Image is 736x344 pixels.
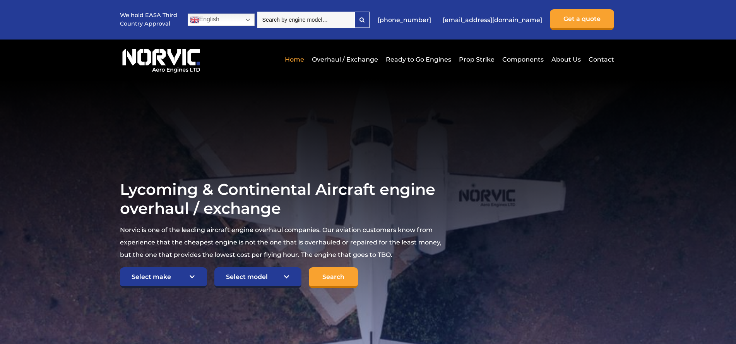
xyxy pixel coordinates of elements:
a: About Us [549,50,583,69]
a: Overhaul / Exchange [310,50,380,69]
a: Prop Strike [457,50,496,69]
a: Components [500,50,546,69]
p: Norvic is one of the leading aircraft engine overhaul companies. Our aviation customers know from... [120,224,443,261]
a: [EMAIL_ADDRESS][DOMAIN_NAME] [439,10,546,29]
a: Get a quote [550,9,614,30]
img: en [190,15,199,24]
input: Search [309,267,358,288]
a: English [188,14,255,26]
h1: Lycoming & Continental Aircraft engine overhaul / exchange [120,180,443,218]
p: We hold EASA Third Country Approval [120,11,178,28]
a: Ready to Go Engines [384,50,453,69]
a: Contact [587,50,614,69]
a: Home [283,50,306,69]
a: [PHONE_NUMBER] [374,10,435,29]
img: Norvic Aero Engines logo [120,45,203,73]
input: Search by engine model… [257,12,354,28]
